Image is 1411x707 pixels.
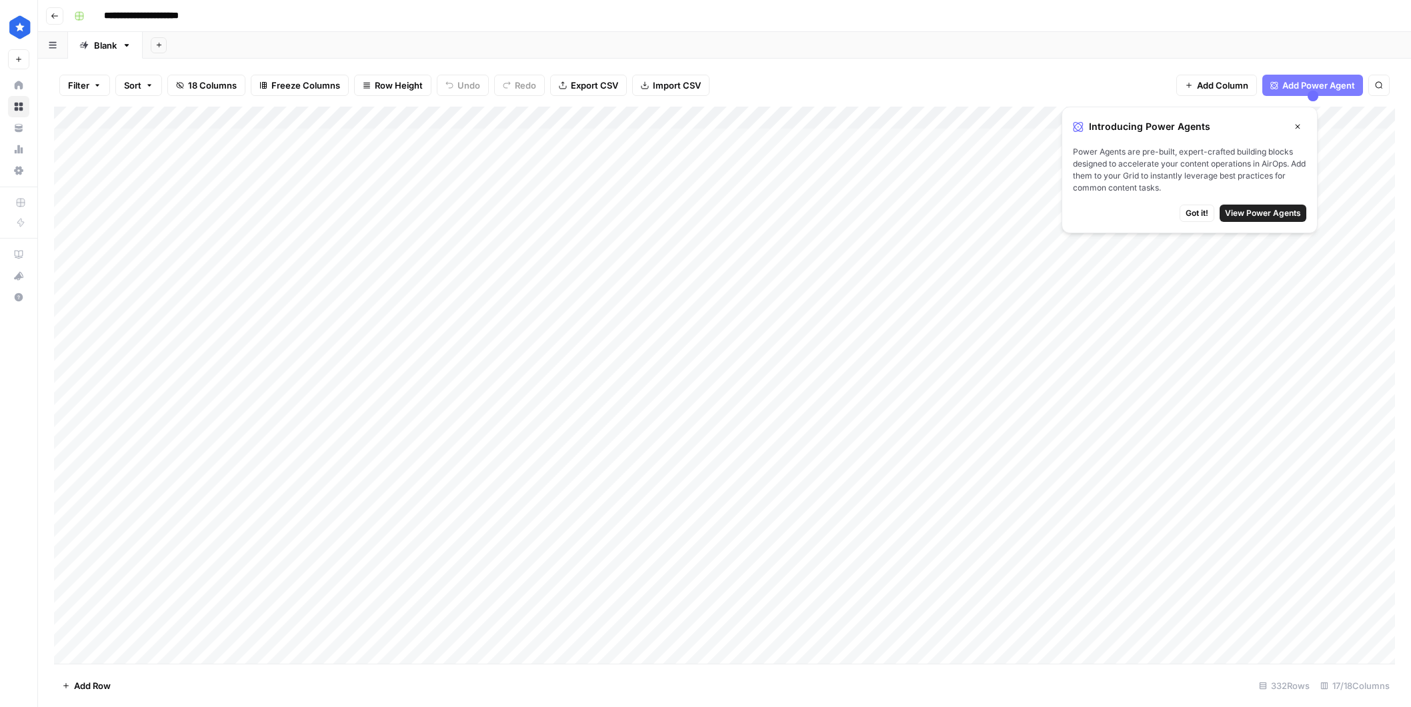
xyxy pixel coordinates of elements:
[1073,118,1306,135] div: Introducing Power Agents
[653,79,701,92] span: Import CSV
[1176,75,1257,96] button: Add Column
[8,160,29,181] a: Settings
[8,244,29,265] a: AirOps Academy
[1186,207,1208,219] span: Got it!
[550,75,627,96] button: Export CSV
[68,32,143,59] a: Blank
[59,75,110,96] button: Filter
[515,79,536,92] span: Redo
[8,96,29,117] a: Browse
[1254,675,1315,696] div: 332 Rows
[571,79,618,92] span: Export CSV
[457,79,480,92] span: Undo
[354,75,431,96] button: Row Height
[8,75,29,96] a: Home
[8,117,29,139] a: Your Data
[94,39,117,52] div: Blank
[9,266,29,286] div: What's new?
[1225,207,1301,219] span: View Power Agents
[68,79,89,92] span: Filter
[375,79,423,92] span: Row Height
[437,75,489,96] button: Undo
[494,75,545,96] button: Redo
[8,139,29,160] a: Usage
[1315,675,1395,696] div: 17/18 Columns
[1073,146,1306,194] span: Power Agents are pre-built, expert-crafted building blocks designed to accelerate your content op...
[167,75,245,96] button: 18 Columns
[124,79,141,92] span: Sort
[1197,79,1248,92] span: Add Column
[271,79,340,92] span: Freeze Columns
[251,75,349,96] button: Freeze Columns
[54,675,119,696] button: Add Row
[8,287,29,308] button: Help + Support
[8,265,29,287] button: What's new?
[1220,205,1306,222] button: View Power Agents
[1262,75,1363,96] button: Add Power Agent
[632,75,710,96] button: Import CSV
[1282,79,1355,92] span: Add Power Agent
[1180,205,1214,222] button: Got it!
[115,75,162,96] button: Sort
[74,679,111,692] span: Add Row
[8,15,32,39] img: ConsumerAffairs Logo
[8,11,29,44] button: Workspace: ConsumerAffairs
[188,79,237,92] span: 18 Columns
